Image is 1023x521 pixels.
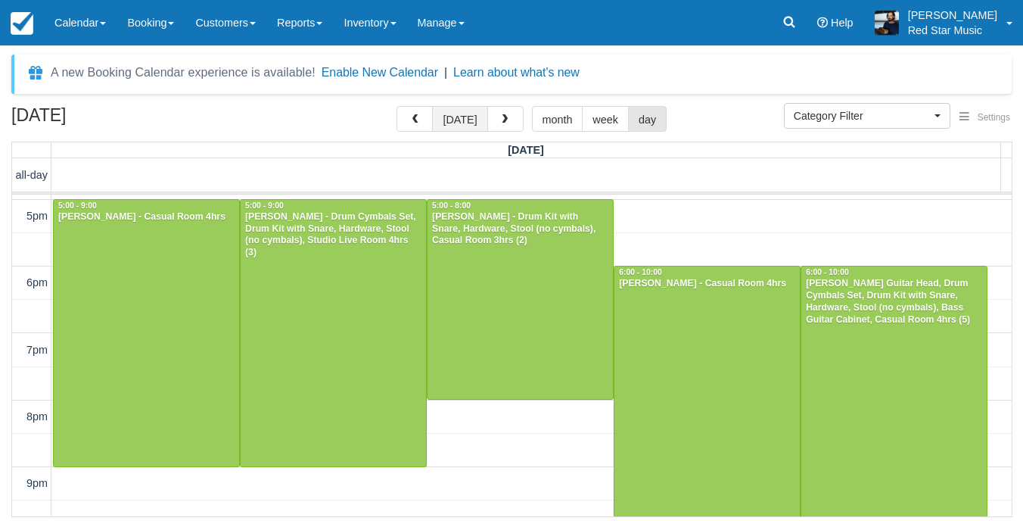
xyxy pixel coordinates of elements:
div: [PERSON_NAME] - Casual Room 4hrs [58,211,235,223]
span: 6:00 - 10:00 [619,268,662,276]
a: Learn about what's new [453,66,580,79]
div: [PERSON_NAME] Guitar Head, Drum Cymbals Set, Drum Kit with Snare, Hardware, Stool (no cymbals), B... [805,278,983,326]
div: [PERSON_NAME] - Casual Room 4hrs [618,278,796,290]
a: 5:00 - 8:00[PERSON_NAME] - Drum Kit with Snare, Hardware, Stool (no cymbals), Casual Room 3hrs (2) [427,199,614,400]
p: [PERSON_NAME] [908,8,997,23]
button: Settings [950,107,1019,129]
span: 8pm [26,410,48,423]
span: 5pm [26,210,48,222]
span: | [444,66,447,79]
h2: [DATE] [11,106,203,134]
div: A new Booking Calendar experience is available! [51,64,316,82]
div: [PERSON_NAME] - Drum Cymbals Set, Drum Kit with Snare, Hardware, Stool (no cymbals), Studio Live ... [244,211,422,260]
p: Red Star Music [908,23,997,38]
span: 7pm [26,344,48,356]
div: [PERSON_NAME] - Drum Kit with Snare, Hardware, Stool (no cymbals), Casual Room 3hrs (2) [431,211,609,248]
button: day [628,106,667,132]
span: 9pm [26,477,48,489]
span: all-day [16,169,48,181]
span: 6pm [26,276,48,289]
button: month [532,106,583,132]
button: week [582,106,629,132]
span: 5:00 - 9:00 [58,201,97,210]
img: A1 [875,11,899,35]
span: [DATE] [508,144,544,156]
a: 5:00 - 9:00[PERSON_NAME] - Drum Cymbals Set, Drum Kit with Snare, Hardware, Stool (no cymbals), S... [240,199,427,467]
span: Category Filter [794,108,931,123]
span: 5:00 - 8:00 [432,201,471,210]
span: Settings [978,112,1010,123]
button: Enable New Calendar [322,65,438,80]
span: 6:00 - 10:00 [806,268,849,276]
span: 5:00 - 9:00 [245,201,284,210]
a: 5:00 - 9:00[PERSON_NAME] - Casual Room 4hrs [53,199,240,467]
img: checkfront-main-nav-mini-logo.png [11,12,33,35]
button: [DATE] [432,106,487,132]
i: Help [817,17,828,28]
button: Category Filter [784,103,950,129]
span: Help [831,17,854,29]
